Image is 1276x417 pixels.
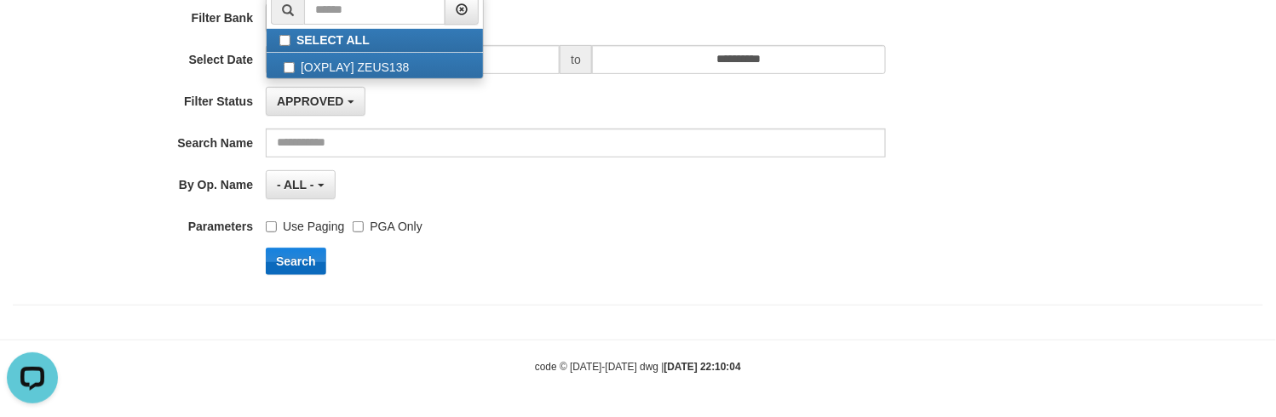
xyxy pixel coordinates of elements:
[535,361,741,373] small: code © [DATE]-[DATE] dwg |
[267,29,483,52] label: SELECT ALL
[560,45,592,74] span: to
[277,178,314,191] span: - ALL -
[266,212,344,235] label: Use Paging
[266,221,277,232] input: Use Paging
[267,53,483,78] label: [OXPLAY] ZEUS138
[664,361,741,373] strong: [DATE] 22:10:04
[277,94,344,108] span: APPROVED
[266,87,365,116] button: APPROVED
[266,248,326,275] button: Search
[266,170,335,199] button: - ALL -
[353,221,364,232] input: PGA Only
[279,35,290,46] input: SELECT ALL
[353,212,422,235] label: PGA Only
[284,62,295,73] input: [OXPLAY] ZEUS138
[7,7,58,58] button: Open LiveChat chat widget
